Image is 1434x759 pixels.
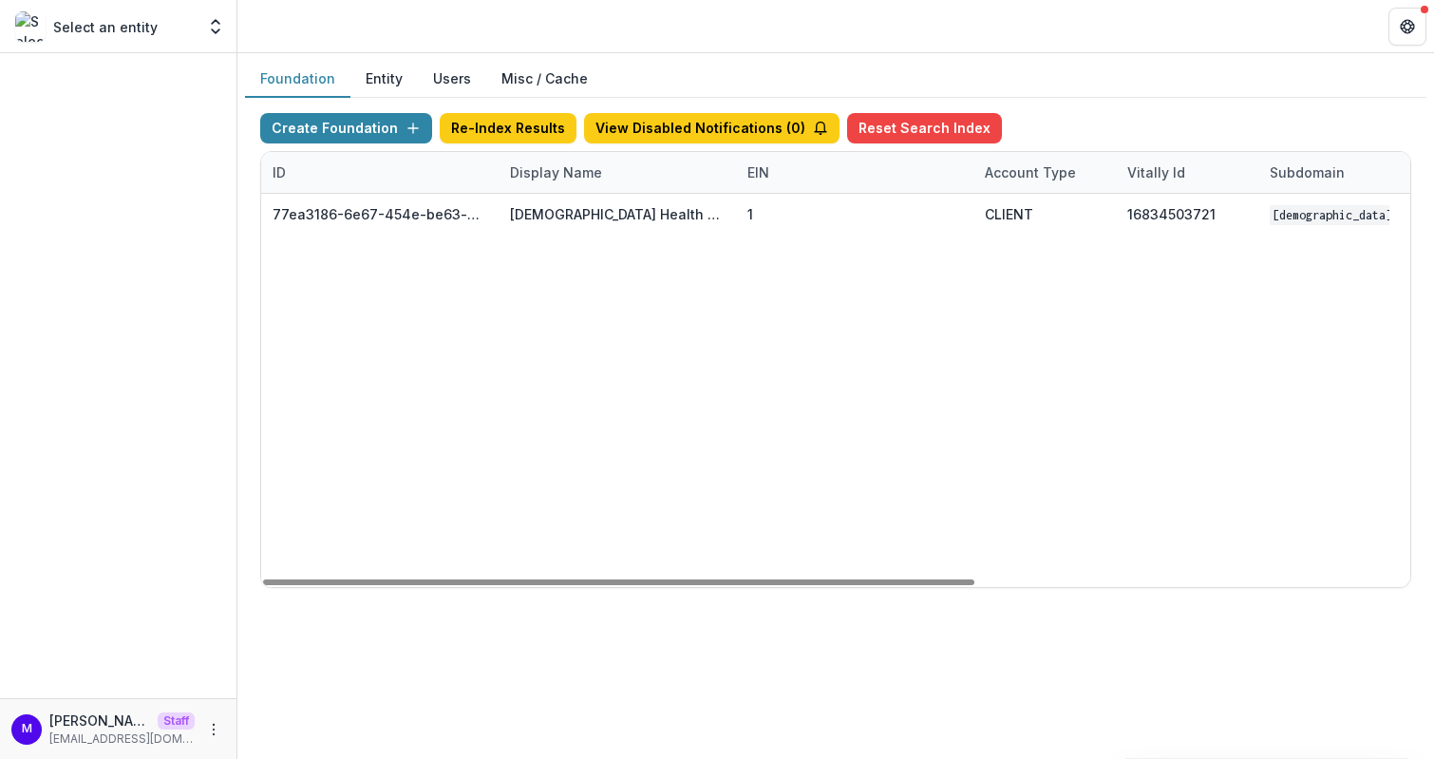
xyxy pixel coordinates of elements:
[973,152,1116,193] div: Account Type
[747,204,753,224] div: 1
[49,711,150,731] p: [PERSON_NAME]
[202,8,229,46] button: Open entity switcher
[15,11,46,42] img: Select an entity
[22,723,32,735] div: Maddie
[847,113,1002,143] button: Reset Search Index
[350,61,418,98] button: Entity
[1116,152,1258,193] div: Vitally Id
[49,731,195,748] p: [EMAIL_ADDRESS][DOMAIN_NAME]
[1258,162,1356,182] div: Subdomain
[486,61,603,98] button: Misc / Cache
[973,162,1087,182] div: Account Type
[499,152,736,193] div: Display Name
[1388,8,1426,46] button: Get Help
[1270,205,1395,225] code: [DEMOGRAPHIC_DATA]
[260,113,432,143] button: Create Foundation
[273,204,487,224] div: 77ea3186-6e67-454e-be63-a649d8589f4d
[1127,204,1216,224] div: 16834503721
[261,152,499,193] div: ID
[202,718,225,741] button: More
[158,712,195,730] p: Staff
[499,162,613,182] div: Display Name
[985,204,1033,224] div: CLIENT
[736,152,973,193] div: EIN
[1258,152,1401,193] div: Subdomain
[584,113,840,143] button: View Disabled Notifications (0)
[418,61,486,98] button: Users
[245,61,350,98] button: Foundation
[53,17,158,37] p: Select an entity
[440,113,576,143] button: Re-Index Results
[261,162,297,182] div: ID
[736,162,781,182] div: EIN
[1116,162,1197,182] div: Vitally Id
